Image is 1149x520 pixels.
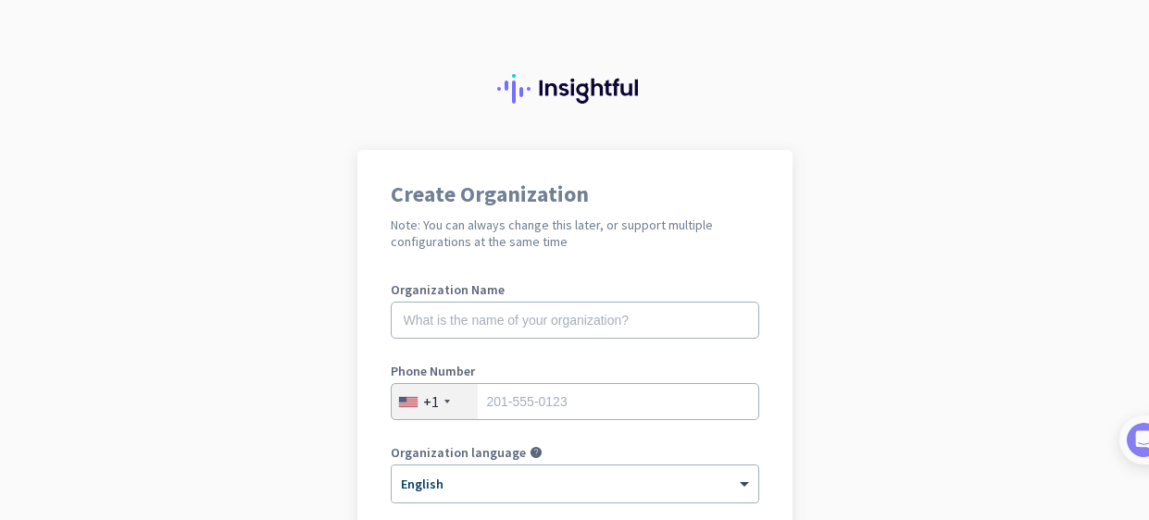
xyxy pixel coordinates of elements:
[391,183,759,205] h1: Create Organization
[423,392,439,411] div: +1
[391,217,759,250] h2: Note: You can always change this later, or support multiple configurations at the same time
[391,283,759,296] label: Organization Name
[391,446,526,459] label: Organization language
[391,365,759,378] label: Phone Number
[530,446,543,459] i: help
[391,383,759,420] input: 201-555-0123
[391,302,759,339] input: What is the name of your organization?
[497,74,653,104] img: Insightful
